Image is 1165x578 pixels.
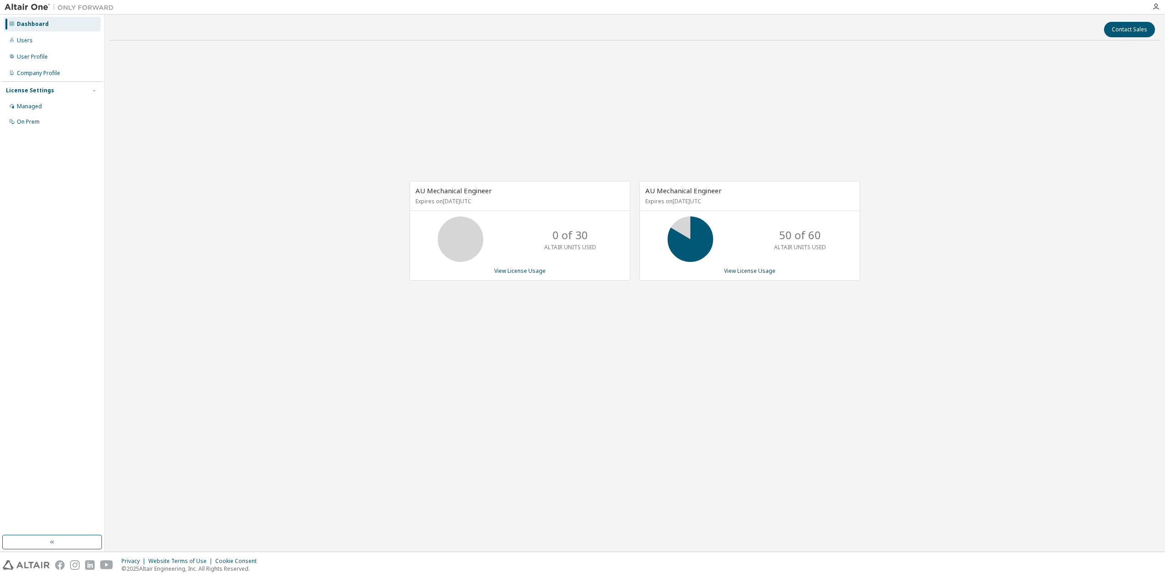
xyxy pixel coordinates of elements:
[17,20,49,28] div: Dashboard
[5,3,118,12] img: Altair One
[17,37,33,44] div: Users
[774,243,826,251] p: ALTAIR UNITS USED
[3,560,50,570] img: altair_logo.svg
[552,227,588,243] p: 0 of 30
[122,558,148,565] div: Privacy
[100,560,113,570] img: youtube.svg
[55,560,65,570] img: facebook.svg
[645,197,852,205] p: Expires on [DATE] UTC
[544,243,596,251] p: ALTAIR UNITS USED
[1104,22,1155,37] button: Contact Sales
[645,186,722,195] span: AU Mechanical Engineer
[415,186,492,195] span: AU Mechanical Engineer
[6,87,54,94] div: License Settings
[17,118,40,126] div: On Prem
[494,267,546,275] a: View License Usage
[724,267,775,275] a: View License Usage
[415,197,622,205] p: Expires on [DATE] UTC
[148,558,215,565] div: Website Terms of Use
[17,103,42,110] div: Managed
[779,227,821,243] p: 50 of 60
[17,70,60,77] div: Company Profile
[122,565,262,573] p: © 2025 Altair Engineering, Inc. All Rights Reserved.
[85,560,95,570] img: linkedin.svg
[215,558,262,565] div: Cookie Consent
[17,53,48,60] div: User Profile
[70,560,80,570] img: instagram.svg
